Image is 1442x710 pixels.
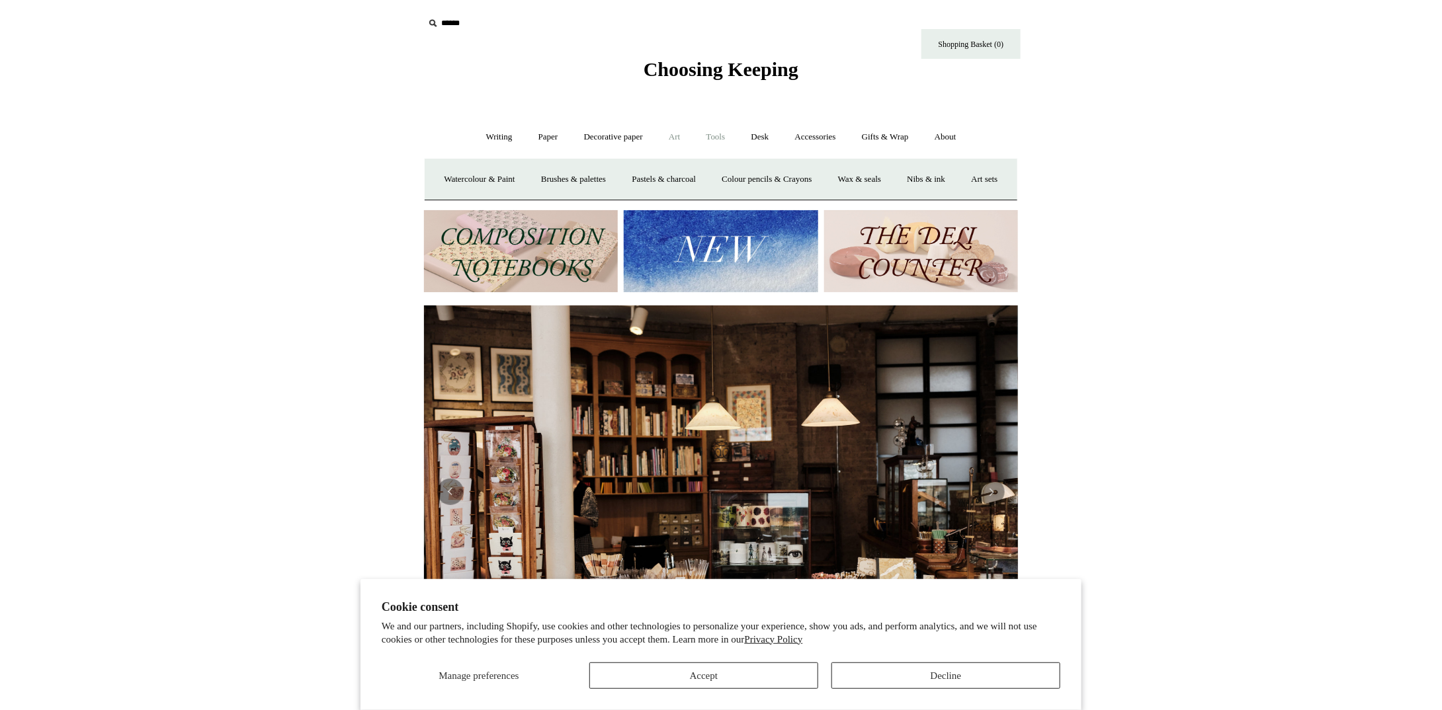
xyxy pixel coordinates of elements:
[710,162,824,197] a: Colour pencils & Crayons
[527,120,570,155] a: Paper
[644,58,798,80] span: Choosing Keeping
[740,120,781,155] a: Desk
[439,670,519,681] span: Manage preferences
[644,69,798,78] a: Choosing Keeping
[620,162,708,197] a: Pastels & charcoal
[474,120,525,155] a: Writing
[432,162,527,197] a: Watercolour & Paint
[826,162,893,197] a: Wax & seals
[783,120,848,155] a: Accessories
[529,162,618,197] a: Brushes & palettes
[695,120,738,155] a: Tools
[850,120,921,155] a: Gifts & Wrap
[923,120,968,155] a: About
[895,162,957,197] a: Nibs & ink
[657,120,692,155] a: Art
[824,210,1018,293] img: The Deli Counter
[424,305,1018,678] img: 20250131 INSIDE OF THE SHOP.jpg__PID:b9484a69-a10a-4bde-9e8d-1408d3d5e6ad
[959,162,1009,197] a: Art sets
[831,662,1060,689] button: Decline
[921,29,1021,59] a: Shopping Basket (0)
[624,210,818,293] img: New.jpg__PID:f73bdf93-380a-4a35-bcfe-7823039498e1
[382,600,1060,614] h2: Cookie consent
[382,662,576,689] button: Manage preferences
[382,620,1060,646] p: We and our partners, including Shopify, use cookies and other technologies to personalize your ex...
[745,634,803,645] a: Privacy Policy
[572,120,655,155] a: Decorative paper
[424,210,618,293] img: 202302 Composition ledgers.jpg__PID:69722ee6-fa44-49dd-a067-31375e5d54ec
[589,662,818,689] button: Accept
[437,479,464,505] button: Previous
[978,479,1005,505] button: Next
